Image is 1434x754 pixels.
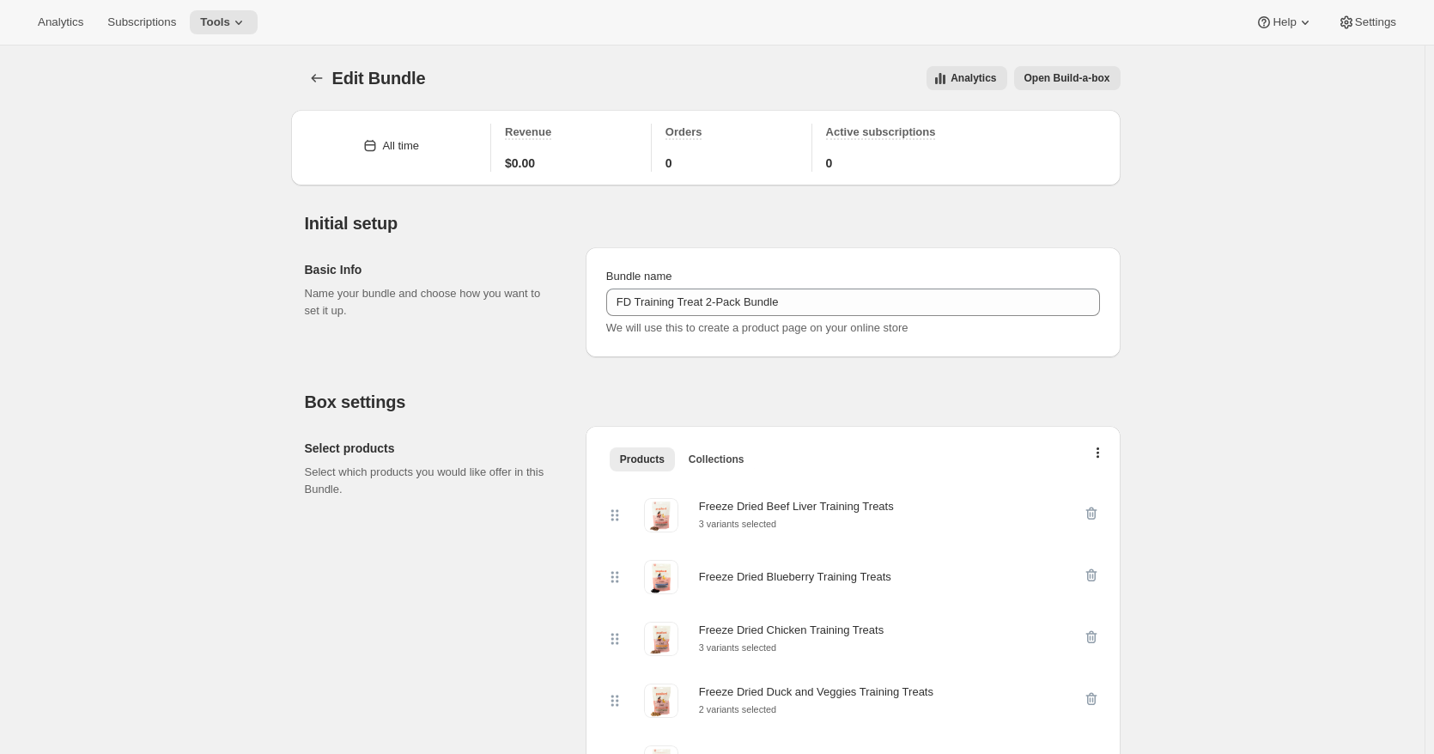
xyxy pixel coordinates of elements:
[665,125,702,138] span: Orders
[1376,678,1417,720] iframe: Intercom live chat
[97,10,186,34] button: Subscriptions
[644,498,678,532] img: Freeze Dried Beef Liver Training Treats
[305,66,329,90] button: Bundles
[689,453,744,466] span: Collections
[826,155,833,172] span: 0
[644,684,678,718] img: Freeze Dried Duck and Veggies Training Treats
[1014,66,1121,90] button: View links to open the build-a-box on the online store
[305,464,558,498] p: Select which products you would like offer in this Bundle.
[644,560,678,594] img: Freeze Dried Blueberry Training Treats
[644,622,678,656] img: Freeze Dried Chicken Training Treats
[665,155,672,172] span: 0
[1273,15,1296,29] span: Help
[620,453,665,466] span: Products
[1355,15,1396,29] span: Settings
[699,642,776,653] small: 3 variants selected
[606,321,908,334] span: We will use this to create a product page on your online store
[27,10,94,34] button: Analytics
[1328,10,1407,34] button: Settings
[107,15,176,29] span: Subscriptions
[699,519,776,529] small: 3 variants selected
[699,622,884,639] div: Freeze Dried Chicken Training Treats
[699,498,894,515] div: Freeze Dried Beef Liver Training Treats
[305,285,558,319] p: Name your bundle and choose how you want to set it up.
[699,684,933,701] div: Freeze Dried Duck and Veggies Training Treats
[305,261,558,278] h2: Basic Info
[38,15,83,29] span: Analytics
[826,125,936,138] span: Active subscriptions
[382,137,419,155] div: All time
[699,704,776,714] small: 2 variants selected
[200,15,230,29] span: Tools
[332,69,426,88] span: Edit Bundle
[951,71,996,85] span: Analytics
[305,392,1121,412] h2: Box settings
[305,213,1121,234] h2: Initial setup
[1245,10,1323,34] button: Help
[606,289,1100,316] input: ie. Smoothie box
[1024,71,1110,85] span: Open Build-a-box
[305,440,558,457] h2: Select products
[927,66,1006,90] button: View all analytics related to this specific bundles, within certain timeframes
[606,270,672,283] span: Bundle name
[505,125,551,138] span: Revenue
[505,155,535,172] span: $0.00
[190,10,258,34] button: Tools
[699,569,891,586] div: Freeze Dried Blueberry Training Treats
